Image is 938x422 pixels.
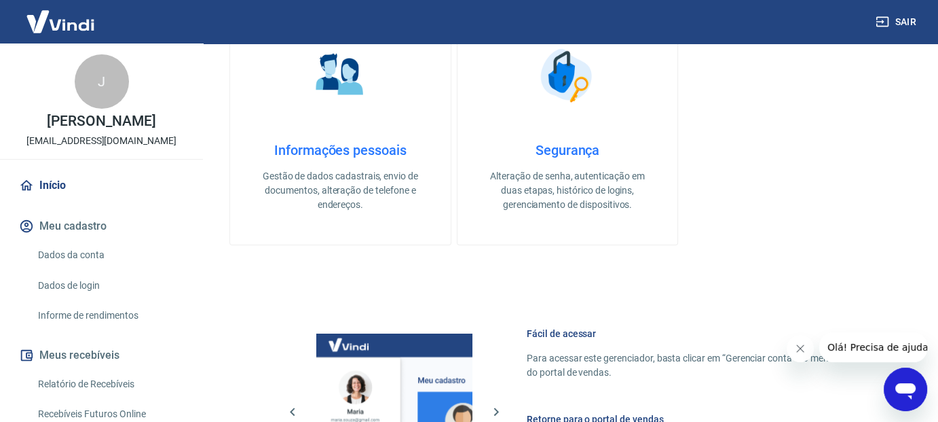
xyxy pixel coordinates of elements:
[229,8,451,245] a: Informações pessoaisInformações pessoaisGestão de dados cadastrais, envio de documentos, alteraçã...
[306,41,374,109] img: Informações pessoais
[252,169,429,212] p: Gestão de dados cadastrais, envio de documentos, alteração de telefone e endereços.
[33,370,187,398] a: Relatório de Recebíveis
[16,1,105,42] img: Vindi
[16,211,187,241] button: Meu cadastro
[26,134,176,148] p: [EMAIL_ADDRESS][DOMAIN_NAME]
[47,114,155,128] p: [PERSON_NAME]
[457,8,679,245] a: SegurançaSegurançaAlteração de senha, autenticação em duas etapas, histórico de logins, gerenciam...
[819,332,927,362] iframe: Mensagem da empresa
[787,335,814,362] iframe: Fechar mensagem
[75,54,129,109] div: J
[16,340,187,370] button: Meus recebíveis
[533,41,601,109] img: Segurança
[8,10,114,20] span: Olá! Precisa de ajuda?
[252,142,429,158] h4: Informações pessoais
[479,142,656,158] h4: Segurança
[33,272,187,300] a: Dados de login
[884,368,927,411] iframe: Botão para abrir a janela de mensagens
[527,327,873,340] h6: Fácil de acessar
[479,169,656,212] p: Alteração de senha, autenticação em duas etapas, histórico de logins, gerenciamento de dispositivos.
[33,241,187,269] a: Dados da conta
[527,351,873,380] p: Para acessar este gerenciador, basta clicar em “Gerenciar conta” no menu lateral do portal de ven...
[16,171,187,200] a: Início
[33,302,187,330] a: Informe de rendimentos
[873,10,922,35] button: Sair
